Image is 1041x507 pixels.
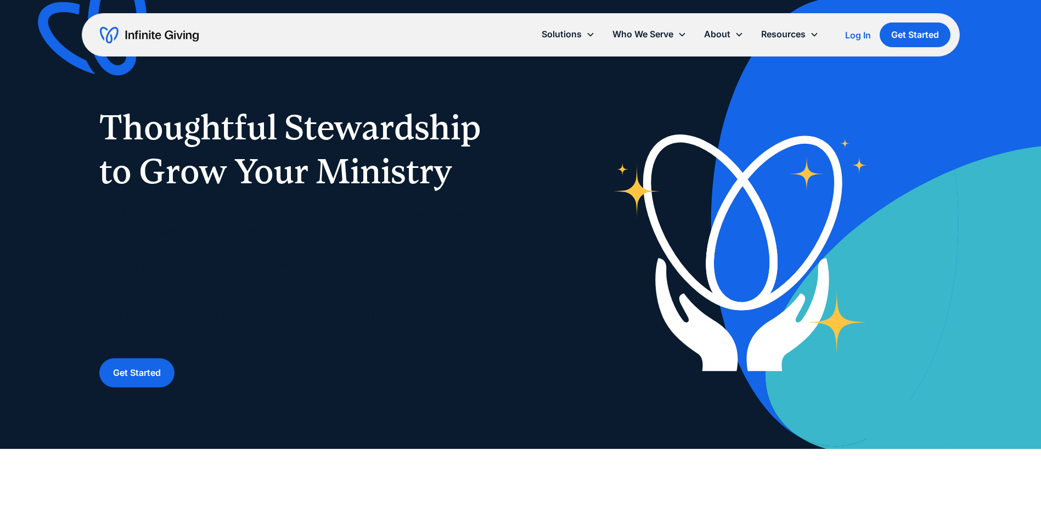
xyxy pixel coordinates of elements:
[695,22,752,46] div: About
[533,22,604,46] div: Solutions
[100,26,199,44] a: home
[752,22,828,46] div: Resources
[603,107,881,386] img: nonprofit donation platform for faith-based organizations and ministries
[99,309,483,338] strong: Build a stronger financial foundation to support the work [DEMOGRAPHIC_DATA] has called you to do.
[99,358,175,387] a: Get Started
[761,27,806,42] div: Resources
[542,27,582,42] div: Solutions
[880,22,950,47] a: Get Started
[704,27,730,42] div: About
[845,31,871,40] div: Log In
[99,206,499,341] p: As a faith-based organization, you need a trusted financial partner who understands the unique ne...
[99,105,499,193] h1: Thoughtful Stewardship to Grow Your Ministry
[845,29,871,42] a: Log In
[604,22,695,46] div: Who We Serve
[612,27,673,42] div: Who We Serve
